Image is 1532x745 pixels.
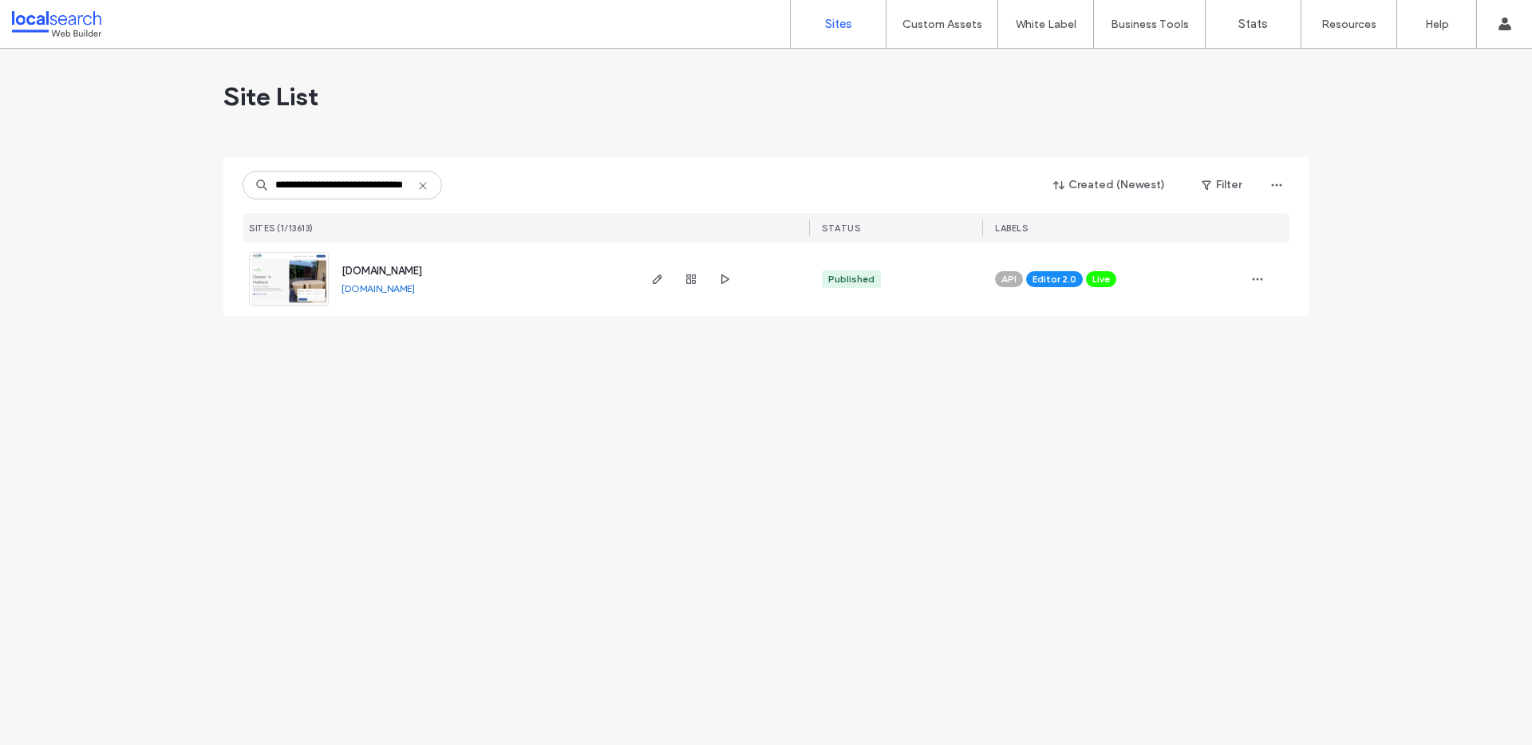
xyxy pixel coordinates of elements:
span: Site List [223,81,318,112]
a: [DOMAIN_NAME] [342,282,415,294]
span: Live [1092,272,1110,286]
span: SITES (1/13613) [249,223,314,234]
label: Business Tools [1111,18,1189,31]
a: [DOMAIN_NAME] [342,265,422,277]
label: Sites [825,17,852,31]
span: STATUS [822,223,860,234]
label: Help [1425,18,1449,31]
label: Resources [1321,18,1376,31]
label: Stats [1238,17,1268,31]
button: Created (Newest) [1040,172,1179,198]
span: API [1001,272,1017,286]
button: Filter [1186,172,1258,198]
span: LABELS [995,223,1028,234]
span: Editor 2.0 [1033,272,1076,286]
label: Custom Assets [902,18,982,31]
label: White Label [1016,18,1076,31]
div: Published [828,272,875,286]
